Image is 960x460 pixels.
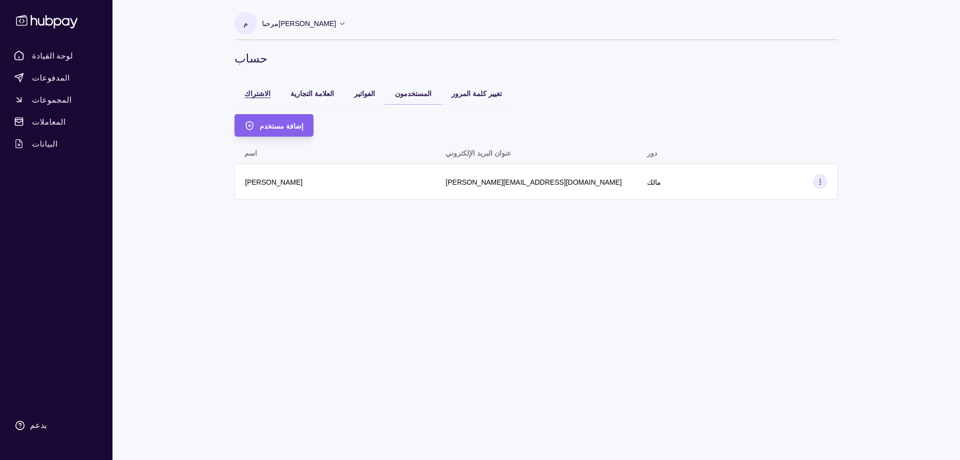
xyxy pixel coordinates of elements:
font: الفواتير [354,90,375,98]
font: المعاملات [32,117,66,127]
font: حساب [234,51,267,66]
a: لوحة القيادة [10,47,102,65]
font: مالك [647,178,661,186]
button: إضافة مستخدم [234,114,313,137]
font: [PERSON_NAME] [245,178,302,186]
font: تغيير كلمة المرور [451,90,502,98]
font: المجموعات [32,95,72,105]
font: العلامة التجارية [290,90,334,98]
font: الاشتراك [244,90,270,98]
font: اسم [244,149,257,157]
font: [PERSON_NAME][EMAIL_ADDRESS][DOMAIN_NAME] [445,178,621,186]
font: إضافة مستخدم [259,122,303,130]
a: المدفوعات [10,69,102,87]
font: يدعم [30,421,46,429]
font: م [243,20,248,28]
font: [PERSON_NAME] [278,20,336,28]
font: دور [647,149,657,157]
font: المدفوعات [32,73,70,83]
a: المجموعات [10,91,102,109]
a: البيانات [10,135,102,153]
a: المعاملات [10,113,102,131]
font: مرحبا [262,20,278,28]
font: البيانات [32,139,57,149]
font: لوحة القيادة [32,51,73,61]
a: يدعم [10,415,102,436]
font: المستخدمون [395,90,431,98]
font: عنوان البريد الإلكتروني [445,149,511,157]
